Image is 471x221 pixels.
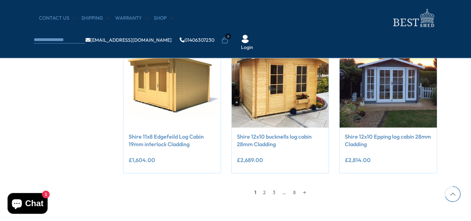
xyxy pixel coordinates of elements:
img: Shire 11x8 Edgefeild Log Cabin 19mm interlock Cladding - Best Shed [123,30,221,128]
ins: £2,814.00 [345,157,371,163]
a: 0 [221,37,228,44]
a: Shire 11x8 Edgefeild Log Cabin 19mm interlock Cladding [129,133,216,148]
a: 8 [290,187,299,198]
ins: £2,689.00 [237,157,263,163]
a: 2 [260,187,269,198]
inbox-online-store-chat: Shopify online store chat [6,193,50,215]
a: Shire 12x10 bucknells log cabin 28mm Cladding [237,133,324,148]
a: [EMAIL_ADDRESS][DOMAIN_NAME] [86,38,172,42]
img: logo [389,7,437,29]
a: Shire 12x10 Epping log cabin 28mm Cladding [345,133,432,148]
img: User Icon [241,35,249,43]
a: CONTACT US [39,15,76,22]
a: Shop [154,15,173,22]
img: Shire 12x10 Epping log cabin 28mm Cladding - Best Shed [340,30,437,128]
a: Warranty [115,15,149,22]
span: 0 [225,33,231,39]
a: 3 [269,187,279,198]
a: 01406307230 [180,38,214,42]
ins: £1,604.00 [129,157,155,163]
a: Login [241,44,253,51]
a: → [299,187,309,198]
span: … [279,187,290,198]
span: 1 [251,187,260,198]
a: Shipping [81,15,110,22]
img: Shire 12x10 bucknells log cabin 28mm Cladding - Best Shed [232,30,329,128]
